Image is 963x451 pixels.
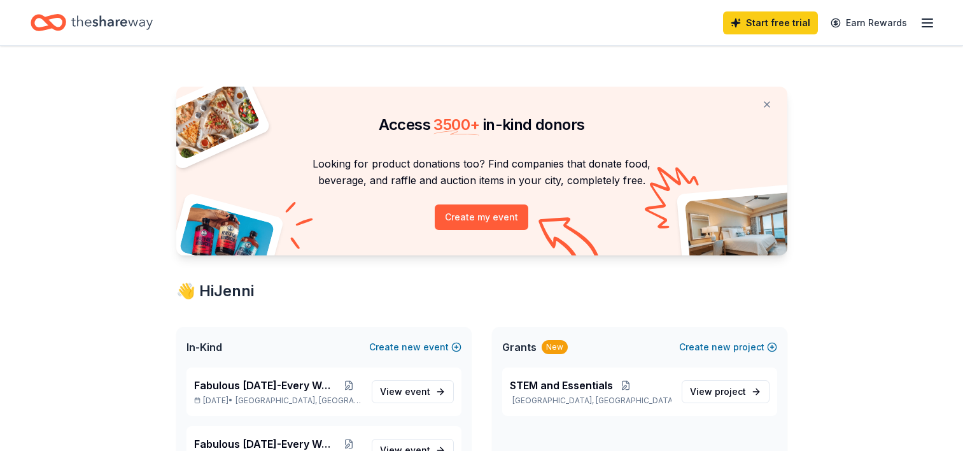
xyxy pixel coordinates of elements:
[712,340,731,355] span: new
[510,396,671,406] p: [GEOGRAPHIC_DATA], [GEOGRAPHIC_DATA]
[715,386,746,397] span: project
[538,217,602,265] img: Curvy arrow
[31,8,153,38] a: Home
[405,386,430,397] span: event
[235,396,361,406] span: [GEOGRAPHIC_DATA], [GEOGRAPHIC_DATA]
[823,11,915,34] a: Earn Rewards
[502,340,537,355] span: Grants
[380,384,430,399] span: View
[690,384,746,399] span: View
[723,11,818,34] a: Start free trial
[162,79,261,161] img: Pizza
[510,378,613,393] span: STEM and Essentials
[194,378,337,393] span: Fabulous [DATE]-Every Week
[192,155,772,189] p: Looking for product donations too? Find companies that donate food, beverage, and raffle and auct...
[194,396,362,406] p: [DATE] •
[682,380,770,403] a: View project
[542,340,568,354] div: New
[402,340,421,355] span: new
[372,380,454,403] a: View event
[369,340,461,355] button: Createnewevent
[435,204,528,230] button: Create my event
[379,115,585,134] span: Access in-kind donors
[433,115,479,134] span: 3500 +
[176,281,787,301] div: 👋 Hi Jenni
[186,340,222,355] span: In-Kind
[679,340,777,355] button: Createnewproject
